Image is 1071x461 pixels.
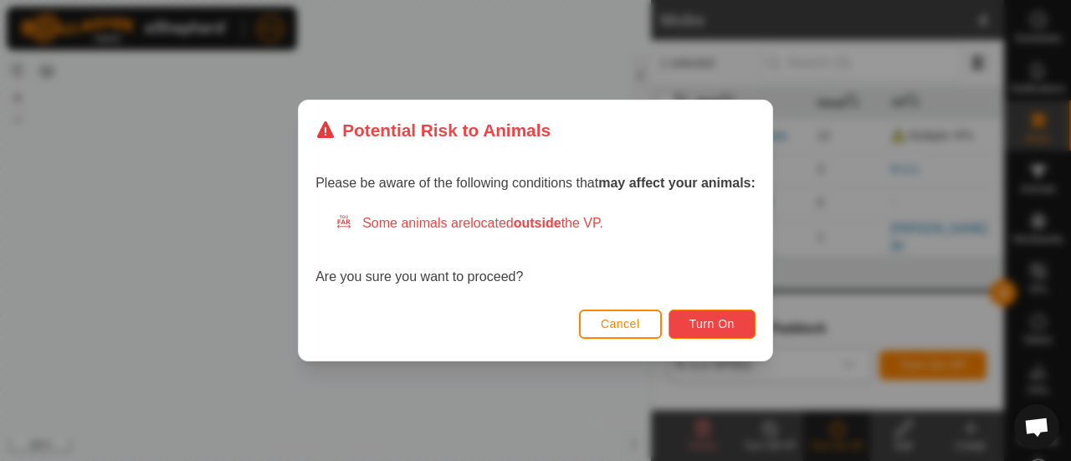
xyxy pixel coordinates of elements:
strong: may affect your animals: [598,176,756,190]
span: Turn On [689,317,735,330]
span: Please be aware of the following conditions that [315,176,756,190]
div: Are you sure you want to proceed? [315,213,756,287]
button: Cancel [579,310,662,339]
strong: outside [514,216,561,230]
div: Some animals are [336,213,756,233]
span: Cancel [601,317,640,330]
div: Potential Risk to Animals [315,117,551,143]
button: Turn On [669,310,756,339]
span: located the VP. [470,216,603,230]
div: Open chat [1014,404,1059,449]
